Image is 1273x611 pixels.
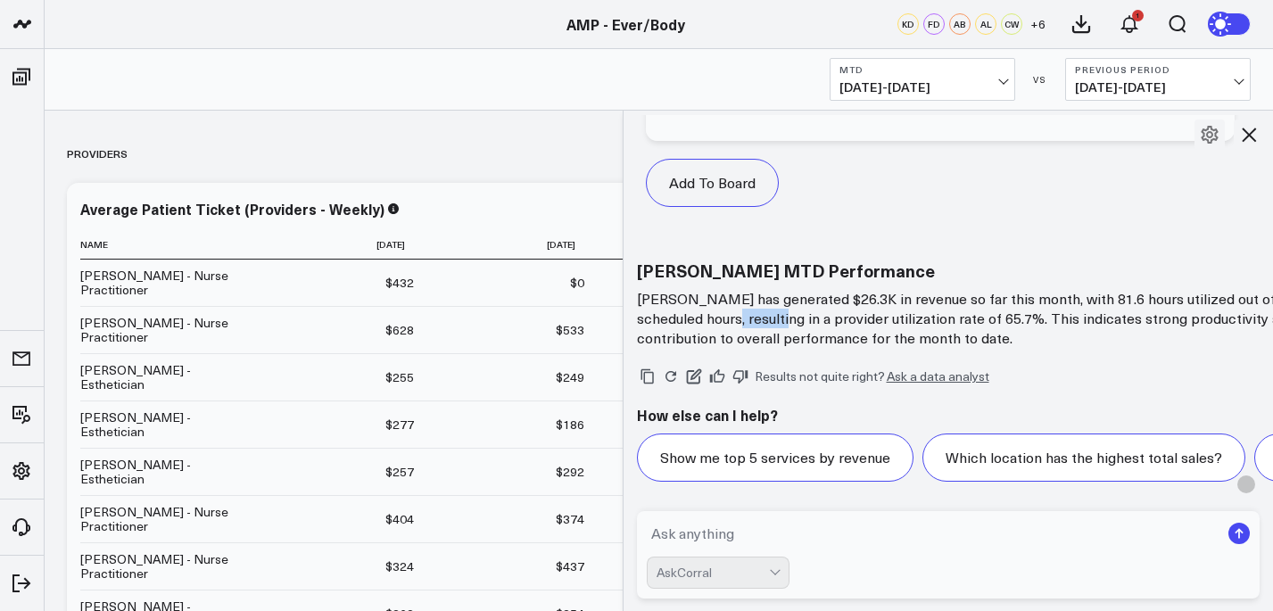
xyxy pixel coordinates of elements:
[1027,13,1048,35] button: +6
[80,199,384,219] div: Average Patient Ticket (Providers - Weekly)
[566,14,685,34] a: AMP - Ever/Body
[80,230,259,260] th: Name
[385,510,414,528] div: $404
[80,260,259,306] td: [PERSON_NAME] - Nurse Practitioner
[1030,18,1046,30] span: + 6
[949,13,971,35] div: AB
[80,448,259,495] td: [PERSON_NAME] - Esthetician
[80,306,259,353] td: [PERSON_NAME] - Nurse Practitioner
[1001,13,1022,35] div: CW
[80,542,259,590] td: [PERSON_NAME] - Nurse Practitioner
[556,463,584,481] div: $292
[80,400,259,448] td: [PERSON_NAME] - Esthetician
[839,64,1005,75] b: MTD
[1024,74,1056,85] div: VS
[755,367,885,384] span: Results not quite right?
[570,274,584,292] div: $0
[830,58,1015,101] button: MTD[DATE]-[DATE]
[1132,10,1144,21] div: 1
[1075,80,1241,95] span: [DATE] - [DATE]
[385,463,414,481] div: $257
[385,557,414,575] div: $324
[839,80,1005,95] span: [DATE] - [DATE]
[385,416,414,433] div: $277
[975,13,996,35] div: AL
[556,368,584,386] div: $249
[385,274,414,292] div: $432
[637,366,658,387] button: Copy
[556,416,584,433] div: $186
[67,133,128,174] div: Providers
[556,557,584,575] div: $437
[385,368,414,386] div: $255
[887,370,989,383] a: Ask a data analyst
[600,230,772,260] th: [DATE]
[259,230,430,260] th: [DATE]
[646,159,779,207] button: Add To Board
[556,510,584,528] div: $374
[556,321,584,339] div: $533
[385,321,414,339] div: $628
[80,495,259,542] td: [PERSON_NAME] - Nurse Practitioner
[1065,58,1251,101] button: Previous Period[DATE]-[DATE]
[923,13,945,35] div: FD
[637,433,913,482] button: Show me top 5 services by revenue
[80,353,259,400] td: [PERSON_NAME] - Esthetician
[657,566,769,580] div: AskCorral
[897,13,919,35] div: KD
[430,230,601,260] th: [DATE]
[922,433,1245,482] button: Which location has the highest total sales?
[1075,64,1241,75] b: Previous Period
